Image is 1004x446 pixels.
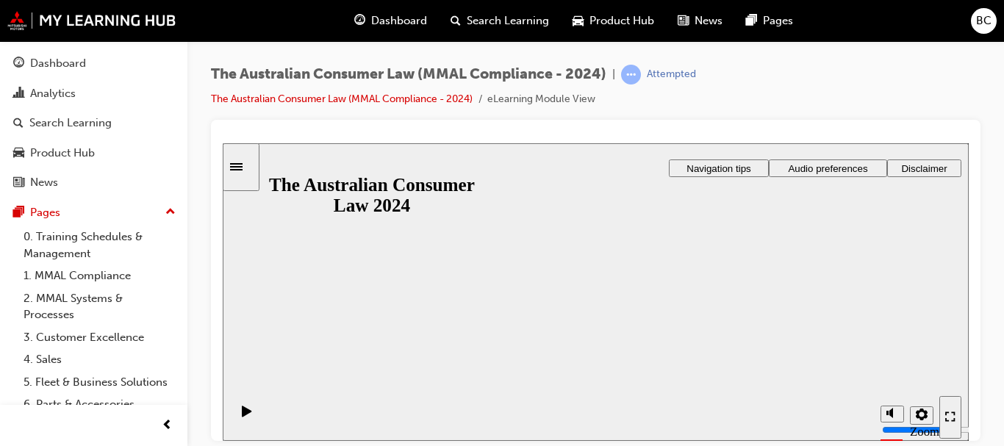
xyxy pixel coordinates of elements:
a: search-iconSearch Learning [439,6,561,36]
span: search-icon [451,12,461,30]
span: BC [976,12,992,29]
span: Search Learning [467,12,549,29]
span: car-icon [13,147,24,160]
a: Analytics [6,80,182,107]
div: Pages [30,204,60,221]
div: Search Learning [29,115,112,132]
a: 5. Fleet & Business Solutions [18,371,182,394]
button: Mute (Ctrl+Alt+M) [658,262,681,279]
button: Enter full-screen (Ctrl+Alt+F) [717,253,739,295]
span: Navigation tips [464,20,528,31]
span: Dashboard [371,12,427,29]
div: Dashboard [30,55,86,72]
span: Pages [763,12,793,29]
a: car-iconProduct Hub [561,6,666,36]
span: learningRecordVerb_ATTEMPT-icon [621,65,641,84]
span: Disclaimer [678,20,724,31]
a: The Australian Consumer Law (MMAL Compliance - 2024) [211,93,473,105]
span: Product Hub [589,12,654,29]
span: | [612,66,615,83]
span: News [695,12,722,29]
div: playback controls [7,250,32,298]
button: Pause (Ctrl+Alt+P) [7,262,32,287]
a: 4. Sales [18,348,182,371]
span: news-icon [13,176,24,190]
a: Product Hub [6,140,182,167]
button: DashboardAnalyticsSearch LearningProduct HubNews [6,47,182,199]
a: guage-iconDashboard [343,6,439,36]
a: Search Learning [6,109,182,137]
a: news-iconNews [666,6,734,36]
span: guage-icon [13,57,24,71]
div: Attempted [647,68,696,82]
span: pages-icon [13,206,24,220]
div: News [30,174,58,191]
a: Dashboard [6,50,182,77]
span: chart-icon [13,87,24,101]
div: misc controls [650,250,709,298]
a: 6. Parts & Accessories [18,393,182,416]
span: guage-icon [354,12,365,30]
input: volume [659,281,754,292]
a: 1. MMAL Compliance [18,265,182,287]
span: The Australian Consumer Law (MMAL Compliance - 2024) [211,66,606,83]
span: search-icon [13,117,24,130]
span: car-icon [573,12,584,30]
button: BC [971,8,997,34]
a: 2. MMAL Systems & Processes [18,287,182,326]
span: pages-icon [746,12,757,30]
span: prev-icon [162,417,173,435]
a: News [6,169,182,196]
a: 3. Customer Excellence [18,326,182,349]
li: eLearning Module View [487,91,595,108]
label: Zoom to fit [687,281,717,325]
button: Pages [6,199,182,226]
span: Audio preferences [565,20,645,31]
a: pages-iconPages [734,6,805,36]
nav: slide navigation [717,250,739,298]
span: up-icon [165,203,176,222]
div: Analytics [30,85,76,102]
img: mmal [7,11,176,30]
button: Settings [687,263,711,281]
a: 0. Training Schedules & Management [18,226,182,265]
span: news-icon [678,12,689,30]
div: Product Hub [30,145,95,162]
